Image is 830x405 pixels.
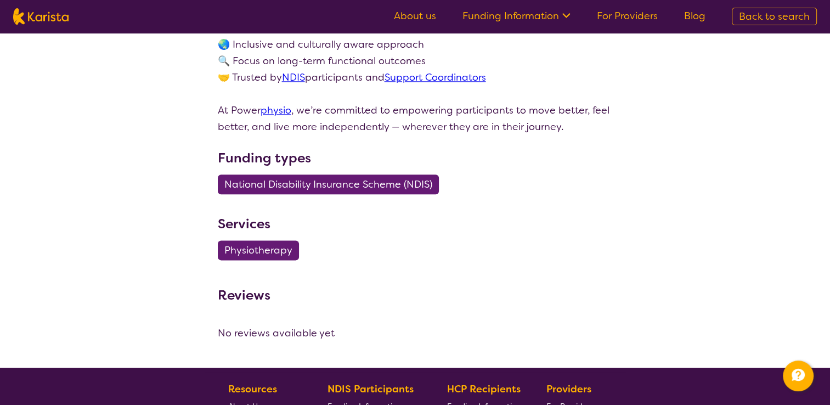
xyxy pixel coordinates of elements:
a: NDIS [282,71,305,84]
span: Physiotherapy [224,240,292,260]
a: Back to search [732,8,817,25]
a: For Providers [597,9,658,22]
h3: Funding types [218,148,613,168]
h3: Reviews [218,280,270,305]
b: Resources [228,383,277,396]
a: Blog [684,9,705,22]
b: Providers [546,383,591,396]
a: Funding Information [462,9,571,22]
span: National Disability Insurance Scheme (NDIS) [224,175,432,194]
h3: Services [218,214,613,234]
b: HCP Recipients [447,383,521,396]
a: Physiotherapy [218,244,306,257]
a: Support Coordinators [385,71,486,84]
img: Karista logo [13,8,69,25]
a: About us [394,9,436,22]
a: National Disability Insurance Scheme (NDIS) [218,178,445,191]
span: Back to search [739,10,810,23]
a: physio [261,104,291,117]
div: No reviews available yet [218,325,613,341]
b: NDIS Participants [328,383,414,396]
button: Channel Menu [783,361,814,391]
